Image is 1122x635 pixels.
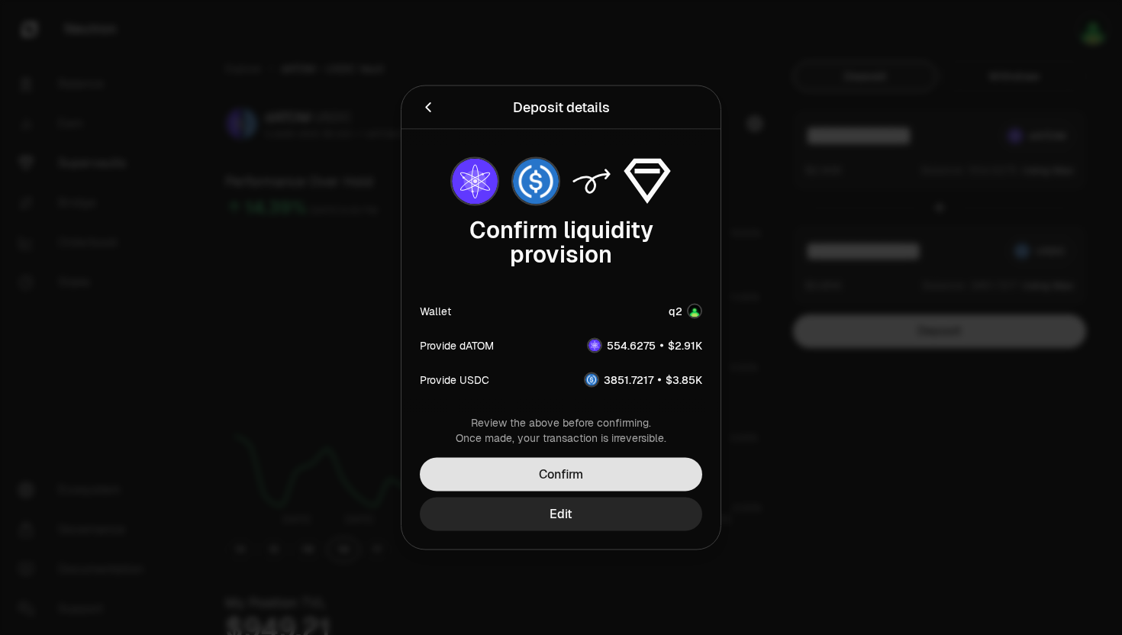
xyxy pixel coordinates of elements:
div: Wallet [420,304,451,319]
button: Back [420,97,437,118]
img: Account Image [687,304,702,319]
div: q2 [669,304,682,319]
img: USDC Logo [585,373,598,385]
img: dATOM Logo [588,339,601,351]
div: Deposit details [513,97,610,118]
div: Review the above before confirming. Once made, your transaction is irreversible. [420,415,702,446]
div: Confirm liquidity provision [420,218,702,267]
img: dATOM Logo [452,159,498,205]
button: q2 [669,304,702,319]
div: Provide dATOM [420,337,494,353]
button: Edit [420,498,702,531]
img: USDC Logo [513,159,559,205]
button: Confirm [420,458,702,492]
div: Provide USDC [420,372,489,387]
